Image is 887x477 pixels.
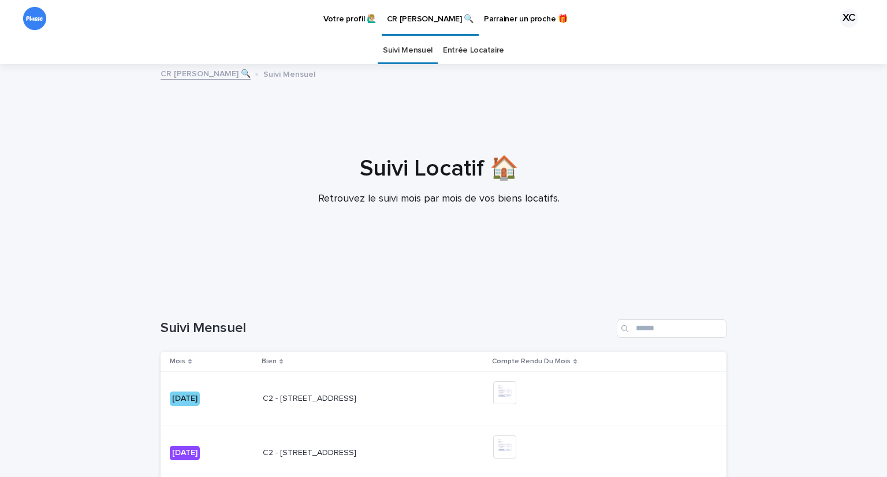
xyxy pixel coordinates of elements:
[161,320,612,337] h1: Suivi Mensuel
[23,7,46,30] img: ikanw4mtTZ62gj712f5C
[443,37,504,64] a: Entrée Locataire
[617,319,726,338] input: Search
[262,355,277,368] p: Bien
[161,372,726,426] tr: [DATE]C2 - [STREET_ADDRESS]C2 - [STREET_ADDRESS]
[263,392,359,404] p: C2 - [STREET_ADDRESS]
[383,37,433,64] a: Suivi Mensuel
[208,193,670,206] p: Retrouvez le suivi mois par mois de vos biens locatifs.
[263,67,315,80] p: Suivi Mensuel
[170,355,185,368] p: Mois
[156,155,722,182] h1: Suivi Locatif 🏠
[263,446,359,458] p: C2 - [STREET_ADDRESS]
[170,392,200,406] div: [DATE]
[170,446,200,460] div: [DATE]
[492,355,571,368] p: Compte Rendu Du Mois
[840,9,858,28] div: XC
[161,66,251,80] a: CR [PERSON_NAME] 🔍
